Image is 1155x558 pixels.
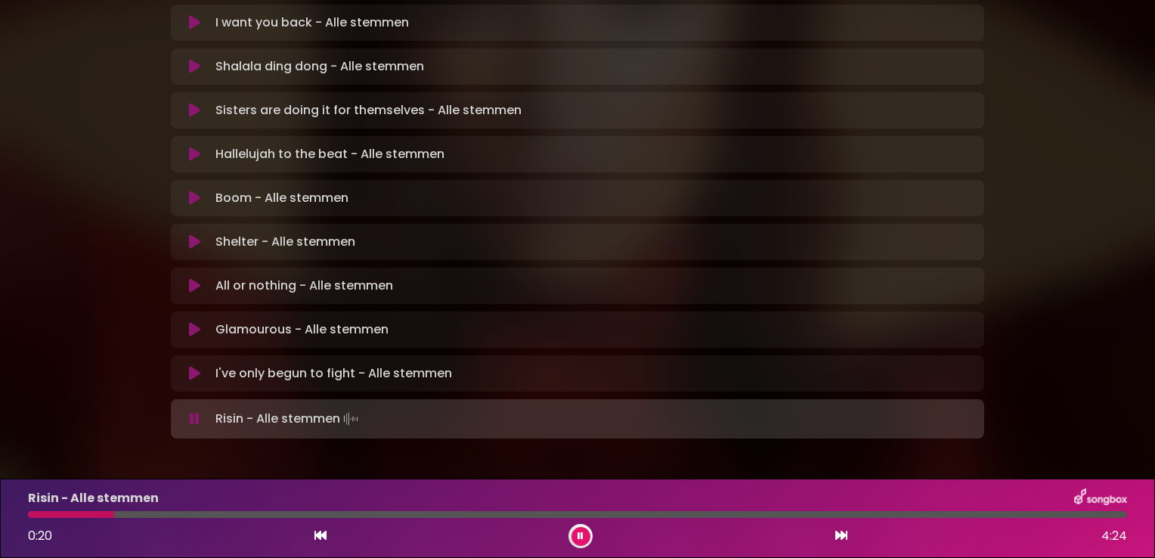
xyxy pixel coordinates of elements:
[28,489,159,507] p: Risin - Alle stemmen
[215,321,389,339] p: Glamourous - Alle stemmen
[215,233,355,251] p: Shelter - Alle stemmen
[1074,488,1127,508] img: songbox-logo-white.png
[215,14,409,32] p: I want you back - Alle stemmen
[215,101,522,119] p: Sisters are doing it for themselves - Alle stemmen
[215,364,452,383] p: I've only begun to fight - Alle stemmen
[215,408,361,429] p: Risin - Alle stemmen
[215,145,444,163] p: Hallelujah to the beat - Alle stemmen
[215,189,348,207] p: Boom - Alle stemmen
[215,57,424,76] p: Shalala ding dong - Alle stemmen
[215,277,393,295] p: All or nothing - Alle stemmen
[340,408,361,429] img: waveform4.gif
